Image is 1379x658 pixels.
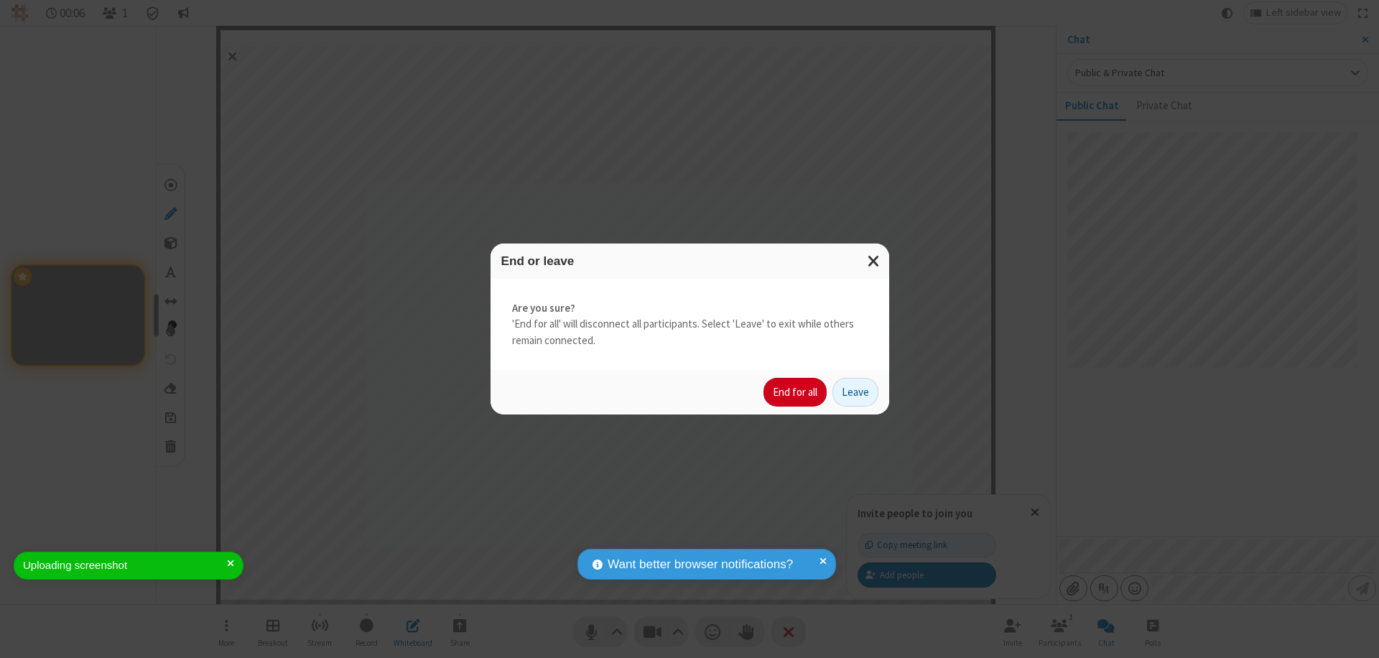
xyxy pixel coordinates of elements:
[859,244,889,279] button: Close modal
[501,254,878,268] h3: End or leave
[608,555,793,574] span: Want better browser notifications?
[832,378,878,407] button: Leave
[491,279,889,371] div: 'End for all' will disconnect all participants. Select 'Leave' to exit while others remain connec...
[23,557,227,574] div: Uploading screenshot
[512,300,868,317] strong: Are you sure?
[763,378,827,407] button: End for all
